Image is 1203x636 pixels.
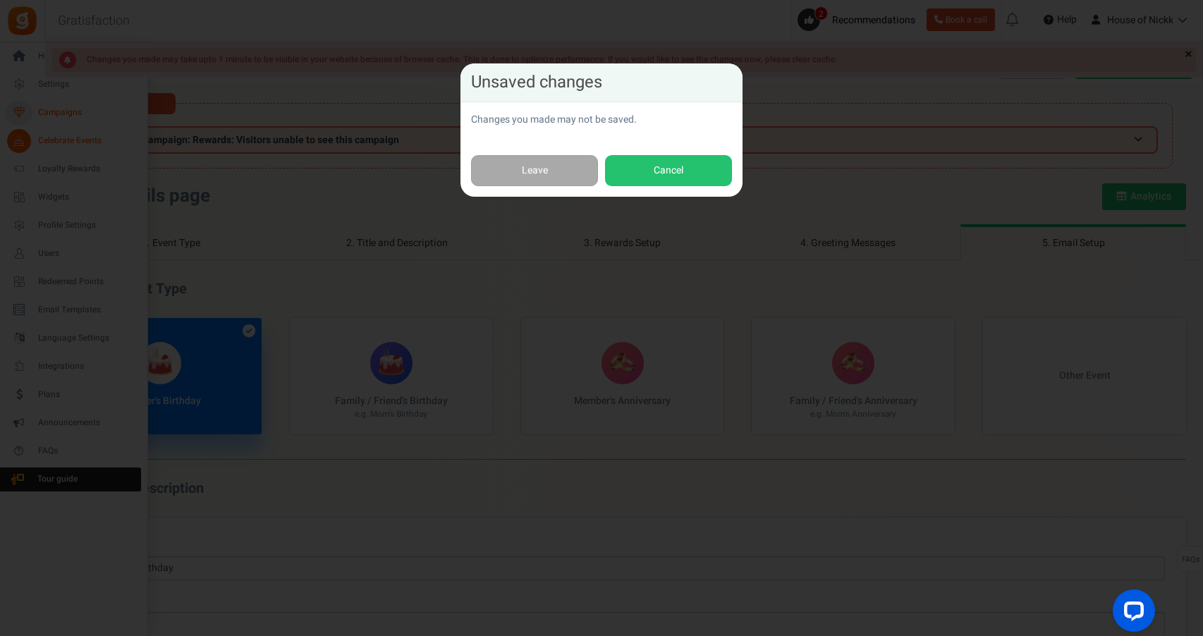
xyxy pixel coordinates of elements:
[605,155,732,187] button: Cancel
[471,74,732,91] h4: Unsaved changes
[471,155,598,187] a: Leave
[471,113,732,127] p: Changes you made may not be saved.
